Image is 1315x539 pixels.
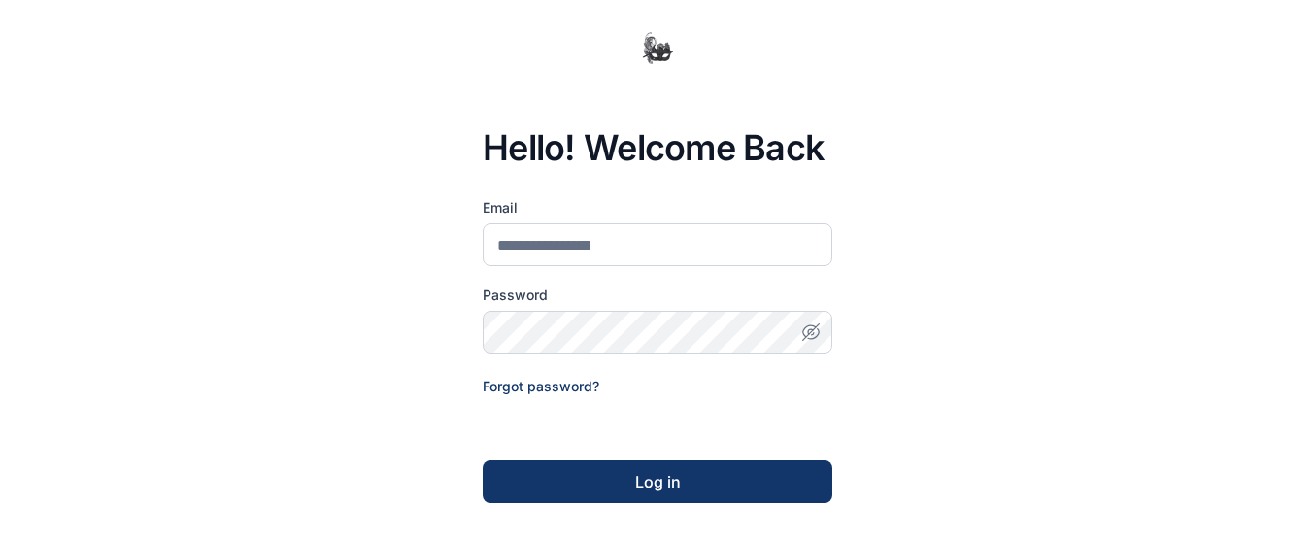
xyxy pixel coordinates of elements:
label: Password [483,286,832,305]
img: Dhaniel [568,32,747,64]
h3: Hello! Welcome Back [483,128,832,167]
div: Log in [514,470,801,493]
label: Email [483,198,832,218]
button: Log in [483,460,832,503]
a: Forgot password? [483,378,599,394]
